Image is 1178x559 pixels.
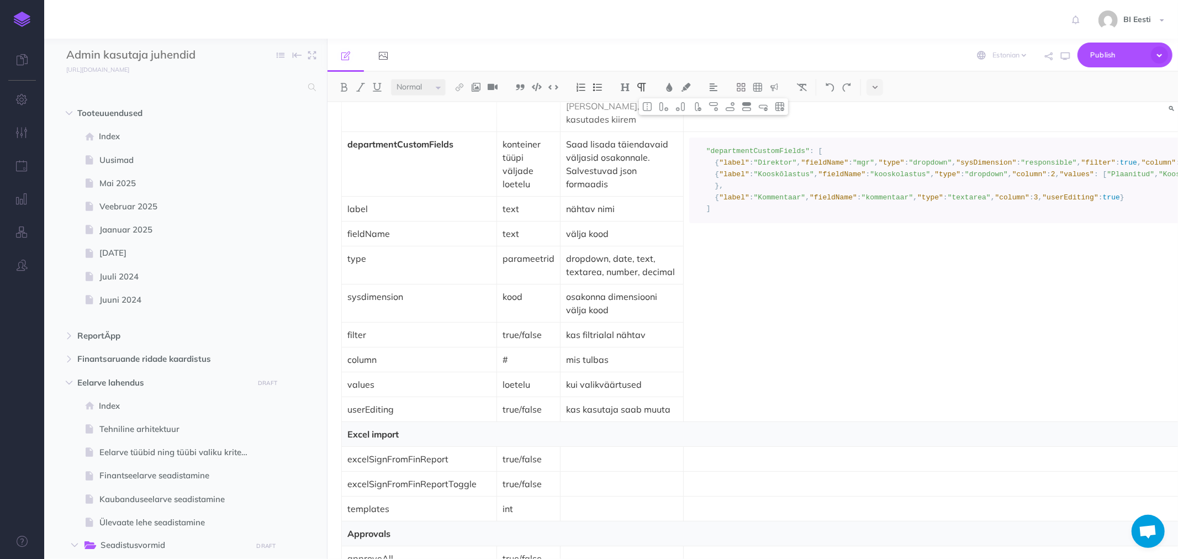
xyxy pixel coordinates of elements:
[77,329,247,342] span: ReportÄpp
[99,154,261,167] span: Uusimad
[814,170,818,178] span: ,
[503,227,554,240] p: text
[1137,159,1142,167] span: ,
[503,452,554,466] p: true/false
[347,252,491,265] p: type
[347,139,453,150] strong: departmentCustomFields
[758,102,768,111] img: Delete row button
[99,493,261,506] span: Kaubanduseelarve seadistamine
[593,83,603,92] img: Unordered list button
[347,328,491,341] p: filter
[1103,193,1120,202] span: true
[503,290,554,303] p: kood
[1034,193,1038,202] span: 3
[1094,170,1107,178] span: : [
[960,170,965,178] span: :
[77,352,247,366] span: Finantsaruande ridade kaardistus
[1098,10,1118,30] img: 9862dc5e82047a4d9ba6d08c04ce6da6.jpg
[576,83,586,92] img: Ordered list button
[1090,46,1145,64] span: Publish
[857,193,862,202] span: :
[749,170,754,178] span: :
[620,83,630,92] img: Headings dropdown button
[99,446,261,459] span: Eelarve tüübid ning tüübi valiku kriteeriumid
[874,159,879,167] span: ,
[252,540,280,552] button: DRAFT
[566,138,678,191] p: Saad lisada täiendavaid väljasid osakonnale. Salvestuvad json formaadis
[725,102,735,111] img: Add row after button
[503,252,554,265] p: parameetrid
[77,376,247,389] span: Eelarve lahendus
[749,193,754,202] span: :
[991,193,995,202] span: ,
[1012,170,1047,178] span: "column"
[862,193,913,202] span: "kommentaar"
[455,83,464,92] img: Link button
[719,170,749,178] span: "label"
[719,193,749,202] span: "label"
[566,227,678,240] p: välja kood
[706,147,810,155] span: "departmentCustomFields"
[797,159,801,167] span: ,
[99,246,261,260] span: [DATE]
[99,469,261,482] span: Finantseelarve seadistamine
[909,159,952,167] span: "dropdown"
[372,83,382,92] img: Underline button
[515,83,525,92] img: Blockquote button
[931,170,935,178] span: ,
[347,227,491,240] p: fieldName
[566,403,678,416] p: kas kasutaja saab muuta
[548,83,558,91] img: Inline code button
[917,193,943,202] span: "type"
[719,159,749,167] span: "label"
[1118,14,1156,24] span: BI Eesti
[870,170,930,178] span: "kooskolastus"
[347,477,491,491] p: excelSignFromFinReportToggle
[1021,159,1076,167] span: "responsible"
[749,159,754,167] span: :
[913,193,917,202] span: ,
[742,102,752,111] img: Toggle row header button
[642,102,652,111] img: Toggle cell merge button
[948,193,991,202] span: "textarea"
[1132,515,1165,548] div: Avatud vestlus
[503,353,554,366] p: #
[943,193,948,202] span: :
[754,170,814,178] span: "Kooskõlastus"
[1116,159,1120,167] span: :
[659,102,669,111] img: Add column Before Merge
[848,159,853,167] span: :
[347,202,491,215] p: label
[753,83,763,92] img: Create table button
[356,83,366,92] img: Italic button
[769,83,779,92] img: Callout dropdown menu button
[347,378,491,391] p: values
[1120,159,1137,167] span: true
[66,77,302,97] input: Search
[801,159,849,167] span: "fieldName"
[1154,170,1159,178] span: ,
[99,423,261,436] span: Tehniline arhitektuur
[347,353,491,366] p: column
[66,66,129,73] small: [URL][DOMAIN_NAME]
[952,159,957,167] span: ,
[503,378,554,391] p: loetelu
[77,107,247,120] span: Tooteuuendused
[1107,170,1155,178] span: "Plaanitud"
[853,159,874,167] span: "mgr"
[934,170,960,178] span: "type"
[503,403,554,416] p: true/false
[905,159,909,167] span: :
[754,159,797,167] span: "Direktor"
[347,403,491,416] p: userEditing
[692,102,702,111] img: Delete column button
[797,83,807,92] img: Clear styles button
[99,399,261,413] span: Index
[347,429,399,440] strong: Excel import
[709,83,719,92] img: Alignment dropdown menu button
[503,477,554,491] p: true/false
[566,328,678,341] p: kas filtrialal nähtav
[347,528,390,539] strong: Approvals
[842,83,852,92] img: Redo
[1142,159,1176,167] span: "column"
